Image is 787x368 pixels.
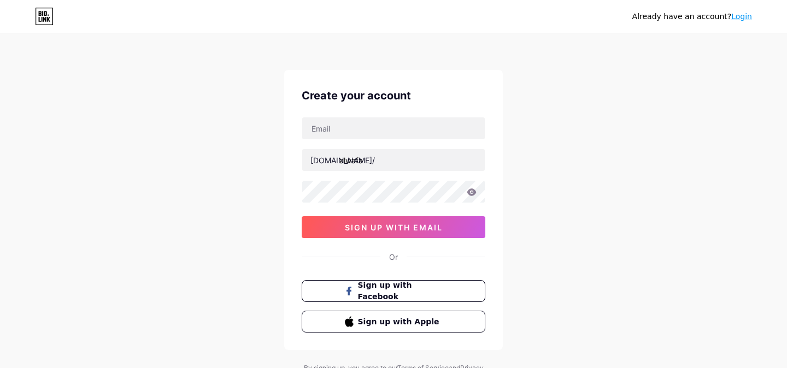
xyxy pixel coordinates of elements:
input: Email [302,117,485,139]
a: Login [731,12,752,21]
span: Sign up with Facebook [358,280,443,302]
button: Sign up with Apple [302,311,485,333]
div: [DOMAIN_NAME]/ [310,155,375,166]
div: Already have an account? [632,11,752,22]
button: Sign up with Facebook [302,280,485,302]
button: sign up with email [302,216,485,238]
input: username [302,149,485,171]
span: sign up with email [345,223,443,232]
span: Sign up with Apple [358,316,443,328]
div: Create your account [302,87,485,104]
div: Or [389,251,398,263]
